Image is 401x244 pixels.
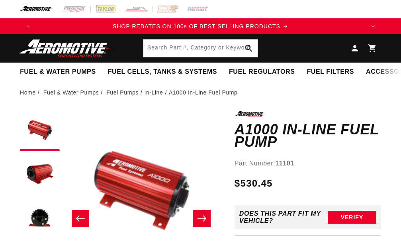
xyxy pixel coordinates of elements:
[36,22,365,31] div: Announcement
[20,68,96,76] span: Fuel & Water Pumps
[20,88,36,97] a: Home
[240,39,258,57] button: Search Part #, Category or Keyword
[144,88,169,97] li: In-Line
[108,68,217,76] span: Fuel Cells, Tanks & Systems
[113,23,280,30] span: SHOP REBATES ON 100s OF BEST SELLING PRODUCTS
[143,39,258,57] input: Search Part #, Category or Keyword
[301,63,360,81] summary: Fuel Filters
[14,63,102,81] summary: Fuel & Water Pumps
[20,18,36,34] button: Translation missing: en.sections.announcements.previous_announcement
[106,88,139,97] a: Fuel Pumps
[43,88,99,97] a: Fuel & Water Pumps
[20,111,60,151] button: Load image 1 in gallery view
[239,210,328,224] div: Does This part fit My vehicle?
[328,211,376,224] button: Verify
[235,158,381,169] div: Part Number:
[36,22,365,31] div: 1 of 2
[36,22,365,31] a: SHOP REBATES ON 100s OF BEST SELLING PRODUCTS
[169,88,238,97] li: A1000 In-Line Fuel Pump
[193,210,211,227] button: Slide right
[102,63,223,81] summary: Fuel Cells, Tanks & Systems
[20,155,60,195] button: Load image 2 in gallery view
[17,39,117,58] img: Aeromotive
[235,176,273,191] span: $530.45
[275,160,294,167] strong: 11101
[72,210,89,227] button: Slide left
[223,63,301,81] summary: Fuel Regulators
[307,68,354,76] span: Fuel Filters
[235,123,381,148] h1: A1000 In-Line Fuel Pump
[20,199,60,238] button: Load image 3 in gallery view
[229,68,295,76] span: Fuel Regulators
[20,88,381,97] nav: breadcrumbs
[365,18,381,34] button: Translation missing: en.sections.announcements.next_announcement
